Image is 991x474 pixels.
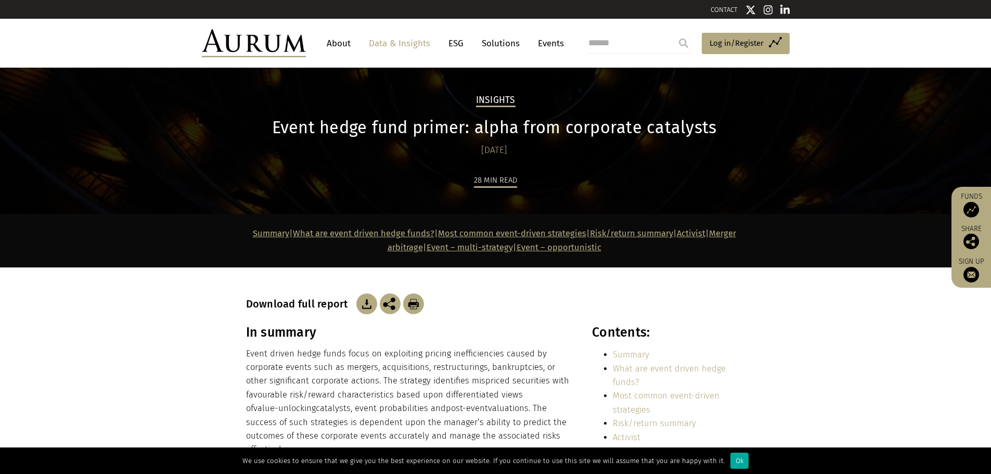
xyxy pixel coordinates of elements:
img: Aurum [202,29,306,57]
strong: | | | | | | | [253,228,736,252]
img: Access Funds [963,202,979,217]
a: About [321,34,356,53]
a: What are event driven hedge funds? [613,364,726,387]
a: Log in/Register [702,33,790,55]
a: Activist [677,228,705,238]
img: Download Article [356,293,377,314]
a: CONTACT [711,6,738,14]
input: Submit [673,33,694,54]
a: Event – opportunistic [517,242,601,252]
a: Sign up [957,257,986,283]
h3: In summary [246,325,570,340]
h3: Contents: [592,325,742,340]
img: Instagram icon [764,5,773,15]
img: Share this post [380,293,401,314]
a: Merger arbitrage [613,446,676,456]
a: Most common event-driven strategies [613,391,719,414]
a: Most common event-driven strategies [438,228,586,238]
a: ESG [443,34,469,53]
a: What are event driven hedge funds? [293,228,434,238]
a: Activist [613,432,640,442]
span: Log in/Register [710,37,764,49]
span: post-event [446,403,488,413]
img: Twitter icon [745,5,756,15]
div: Ok [730,453,749,469]
img: Share this post [963,234,979,249]
span: value-unlocking [253,403,316,413]
h2: Insights [476,95,516,107]
div: Share [957,225,986,249]
img: Sign up to our newsletter [963,267,979,283]
img: Linkedin icon [780,5,790,15]
a: Summary [613,350,649,360]
a: Funds [957,192,986,217]
a: Data & Insights [364,34,435,53]
a: Solutions [477,34,525,53]
h1: Event hedge fund primer: alpha from corporate catalysts [246,118,743,138]
div: [DATE] [246,143,743,158]
a: Events [533,34,564,53]
p: Event driven hedge funds focus on exploiting pricing inefficiencies caused by corporate events su... [246,347,570,457]
div: 28 min read [474,174,517,188]
a: Summary [253,228,289,238]
a: Event – multi-strategy [427,242,513,252]
a: Risk/return summary [613,418,696,428]
img: Download Article [403,293,424,314]
h3: Download full report [246,298,354,310]
a: Risk/return summary [590,228,673,238]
